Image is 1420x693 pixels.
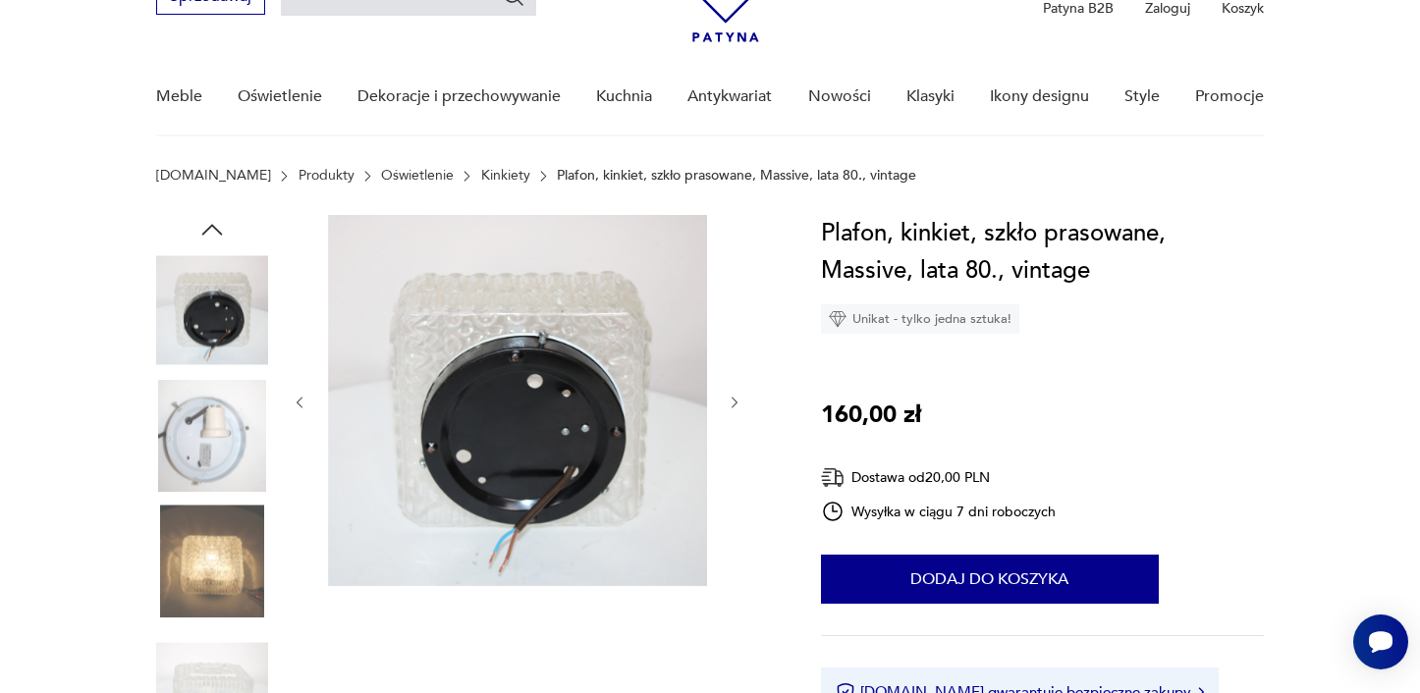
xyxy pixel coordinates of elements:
[808,59,871,134] a: Nowości
[357,59,561,134] a: Dekoracje i przechowywanie
[1353,614,1408,669] iframe: Smartsupp widget button
[821,555,1159,604] button: Dodaj do koszyka
[990,59,1089,134] a: Ikony designu
[906,59,955,134] a: Klasyki
[829,310,847,328] img: Ikona diamentu
[381,168,454,184] a: Oświetlenie
[821,465,1057,490] div: Dostawa od 20,00 PLN
[596,59,652,134] a: Kuchnia
[156,505,268,616] img: Zdjęcie produktu Plafon, kinkiet, szkło prasowane, Massive, lata 80., vintage
[481,168,530,184] a: Kinkiety
[821,304,1019,334] div: Unikat - tylko jedna sztuka!
[687,59,772,134] a: Antykwariat
[821,500,1057,523] div: Wysyłka w ciągu 7 dni roboczych
[1195,59,1264,134] a: Promocje
[821,215,1264,290] h1: Plafon, kinkiet, szkło prasowane, Massive, lata 80., vintage
[821,397,921,434] p: 160,00 zł
[557,168,916,184] p: Plafon, kinkiet, szkło prasowane, Massive, lata 80., vintage
[299,168,355,184] a: Produkty
[156,168,271,184] a: [DOMAIN_NAME]
[238,59,322,134] a: Oświetlenie
[1124,59,1160,134] a: Style
[821,465,845,490] img: Ikona dostawy
[156,254,268,366] img: Zdjęcie produktu Plafon, kinkiet, szkło prasowane, Massive, lata 80., vintage
[156,380,268,492] img: Zdjęcie produktu Plafon, kinkiet, szkło prasowane, Massive, lata 80., vintage
[156,59,202,134] a: Meble
[328,215,707,586] img: Zdjęcie produktu Plafon, kinkiet, szkło prasowane, Massive, lata 80., vintage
